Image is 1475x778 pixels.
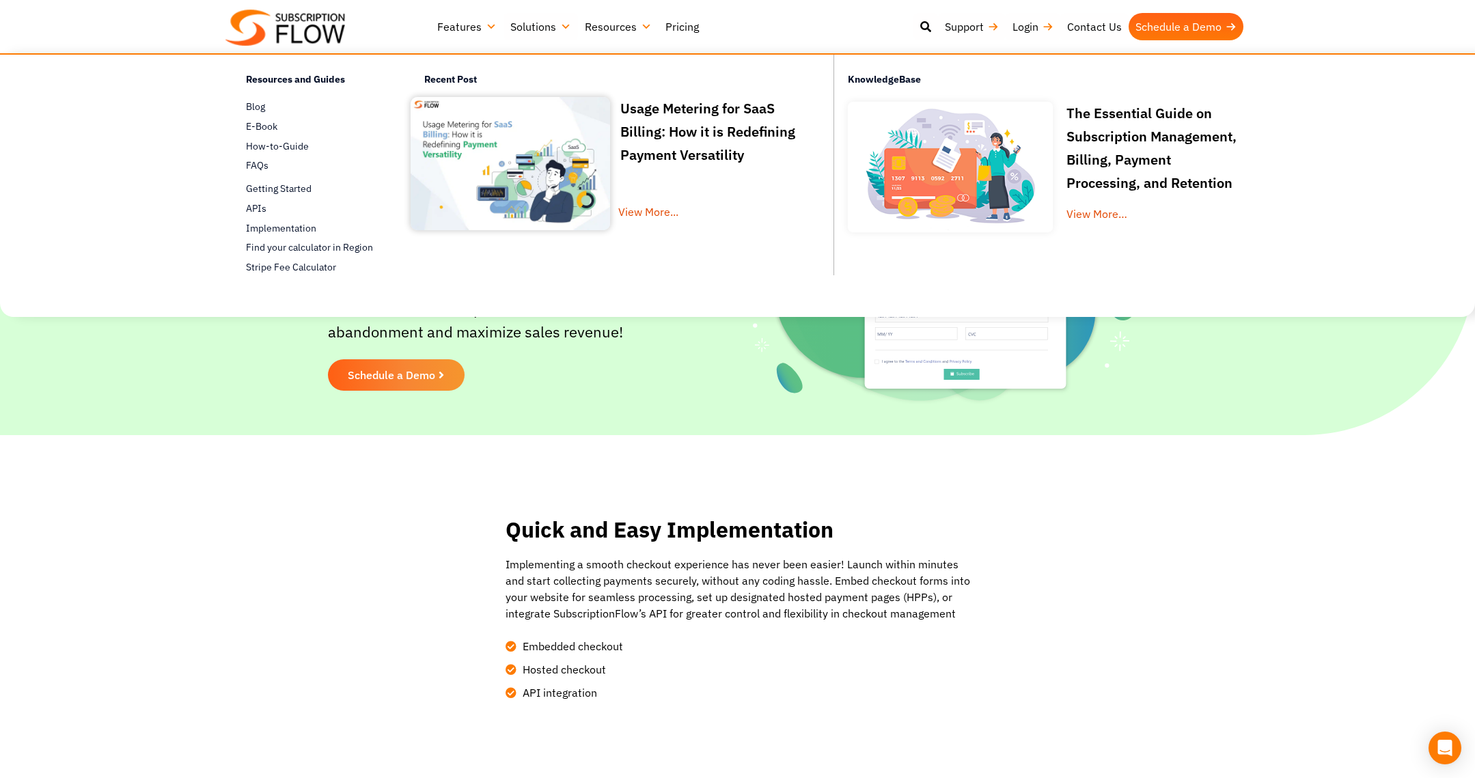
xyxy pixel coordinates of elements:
[246,180,377,197] a: Getting Started
[246,221,316,236] span: Implementation
[225,10,345,46] img: Subscriptionflow
[1006,13,1060,40] a: Login
[1429,732,1461,764] div: Open Intercom Messenger
[519,638,623,654] span: Embedded checkout
[424,72,823,92] h4: Recent Post
[1129,13,1243,40] a: Schedule a Demo
[659,13,706,40] a: Pricing
[506,556,970,622] p: Implementing a smooth checkout experience has never been easier! Launch within minutes and start ...
[246,72,377,92] h4: Resources and Guides
[328,359,465,391] a: Schedule a Demo
[348,370,435,380] span: Schedule a Demo
[246,182,312,196] span: Getting Started
[246,158,268,173] span: FAQs
[430,13,504,40] a: Features
[246,120,277,134] span: E-Book
[246,220,377,236] a: Implementation
[620,99,795,168] a: Usage Metering for SaaS Billing: How it is Redefining Payment Versatility
[519,684,597,701] span: API integration
[246,158,377,174] a: FAQs
[1066,207,1127,221] a: View More…
[246,260,377,276] a: Stripe Fee Calculator
[618,203,810,242] a: View More...
[246,240,377,256] a: Find your calculator in Region
[1066,102,1247,195] p: The Essential Guide on Subscription Management, Billing, Payment Processing, and Retention
[246,200,377,217] a: APIs
[848,65,1267,95] h4: KnowledgeBase
[246,139,309,154] span: How-to-Guide
[519,661,606,678] span: Hosted checkout
[841,95,1059,238] img: Online-recurring-Billing-software
[504,13,578,40] a: Solutions
[578,13,659,40] a: Resources
[246,100,265,114] span: Blog
[246,138,377,154] a: How-to-Guide
[938,13,1006,40] a: Support
[411,97,610,230] img: Usage Metering for SaaS Billing: How it is Redefining Payment Versatility
[1060,13,1129,40] a: Contact Us
[246,98,377,115] a: Blog
[506,517,970,542] h2: Quick and Easy Implementation
[246,202,266,216] span: APIs
[246,118,377,135] a: E-Book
